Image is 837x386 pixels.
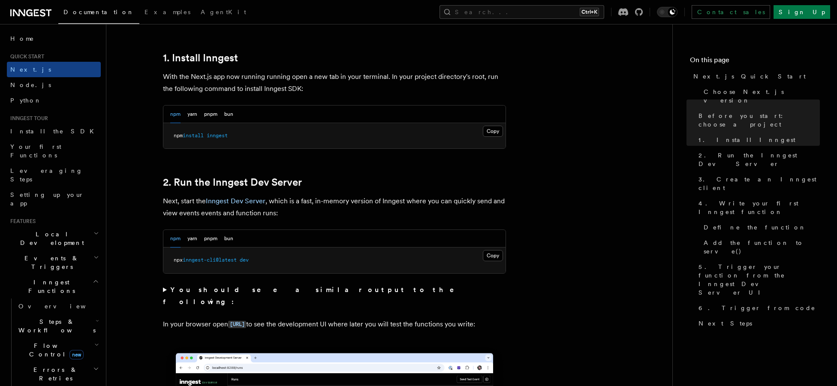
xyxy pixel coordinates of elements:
button: Toggle dark mode [657,7,677,17]
a: 5. Trigger your function from the Inngest Dev Server UI [695,259,820,300]
span: Errors & Retries [15,365,93,383]
span: dev [240,257,249,263]
span: inngest-cli@latest [183,257,237,263]
span: install [183,133,204,139]
span: Setting up your app [10,191,84,207]
a: Define the function [700,220,820,235]
a: Install the SDK [7,124,101,139]
span: Install the SDK [10,128,99,135]
span: inngest [207,133,228,139]
span: Local Development [7,230,93,247]
span: Examples [145,9,190,15]
span: Overview [18,303,107,310]
span: Flow Control [15,341,94,359]
span: 3. Create an Inngest client [699,175,820,192]
button: Flow Controlnew [15,338,101,362]
span: npm [174,133,183,139]
span: Steps & Workflows [15,317,96,335]
button: bun [224,106,233,123]
a: Next Steps [695,316,820,331]
summary: You should see a similar output to the following: [163,284,506,308]
a: Choose Next.js version [700,84,820,108]
span: Python [10,97,42,104]
a: 2. Run the Inngest Dev Server [163,176,302,188]
a: Examples [139,3,196,23]
a: Documentation [58,3,139,24]
span: 6. Trigger from code [699,304,816,312]
p: In your browser open to see the development UI where later you will test the functions you write: [163,318,506,331]
kbd: Ctrl+K [580,8,599,16]
button: pnpm [204,230,217,247]
span: 4. Write your first Inngest function [699,199,820,216]
button: Copy [483,126,503,137]
a: Contact sales [692,5,770,19]
h4: On this page [690,55,820,69]
span: Next.js [10,66,51,73]
a: 1. Install Inngest [695,132,820,148]
a: [URL] [228,320,246,328]
button: Inngest Functions [7,274,101,299]
a: 3. Create an Inngest client [695,172,820,196]
a: Next.js Quick Start [690,69,820,84]
a: 2. Run the Inngest Dev Server [695,148,820,172]
button: yarn [187,106,197,123]
a: Leveraging Steps [7,163,101,187]
span: Inngest Functions [7,278,93,295]
span: 2. Run the Inngest Dev Server [699,151,820,168]
span: Add the function to serve() [704,238,820,256]
button: bun [224,230,233,247]
a: Setting up your app [7,187,101,211]
button: Events & Triggers [7,250,101,274]
a: Overview [15,299,101,314]
button: yarn [187,230,197,247]
a: Next.js [7,62,101,77]
button: pnpm [204,106,217,123]
p: With the Next.js app now running running open a new tab in your terminal. In your project directo... [163,71,506,95]
span: Documentation [63,9,134,15]
a: Before you start: choose a project [695,108,820,132]
span: Features [7,218,36,225]
span: Next Steps [699,319,752,328]
p: Next, start the , which is a fast, in-memory version of Inngest where you can quickly send and vi... [163,195,506,219]
a: Add the function to serve() [700,235,820,259]
a: Inngest Dev Server [206,197,265,205]
span: 5. Trigger your function from the Inngest Dev Server UI [699,262,820,297]
a: 4. Write your first Inngest function [695,196,820,220]
span: Node.js [10,81,51,88]
span: Before you start: choose a project [699,112,820,129]
a: 1. Install Inngest [163,52,238,64]
span: Events & Triggers [7,254,93,271]
span: Inngest tour [7,115,48,122]
button: Steps & Workflows [15,314,101,338]
a: 6. Trigger from code [695,300,820,316]
span: Leveraging Steps [10,167,83,183]
span: Quick start [7,53,44,60]
button: npm [170,106,181,123]
span: 1. Install Inngest [699,136,795,144]
span: Next.js Quick Start [693,72,806,81]
button: Local Development [7,226,101,250]
button: npm [170,230,181,247]
code: [URL] [228,321,246,328]
a: AgentKit [196,3,251,23]
span: new [69,350,84,359]
a: Python [7,93,101,108]
span: npx [174,257,183,263]
button: Copy [483,250,503,261]
strong: You should see a similar output to the following: [163,286,466,306]
span: AgentKit [201,9,246,15]
a: Your first Functions [7,139,101,163]
span: Define the function [704,223,806,232]
button: Errors & Retries [15,362,101,386]
span: Your first Functions [10,143,61,159]
a: Node.js [7,77,101,93]
button: Search...Ctrl+K [440,5,604,19]
span: Home [10,34,34,43]
a: Home [7,31,101,46]
a: Sign Up [774,5,830,19]
span: Choose Next.js version [704,87,820,105]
